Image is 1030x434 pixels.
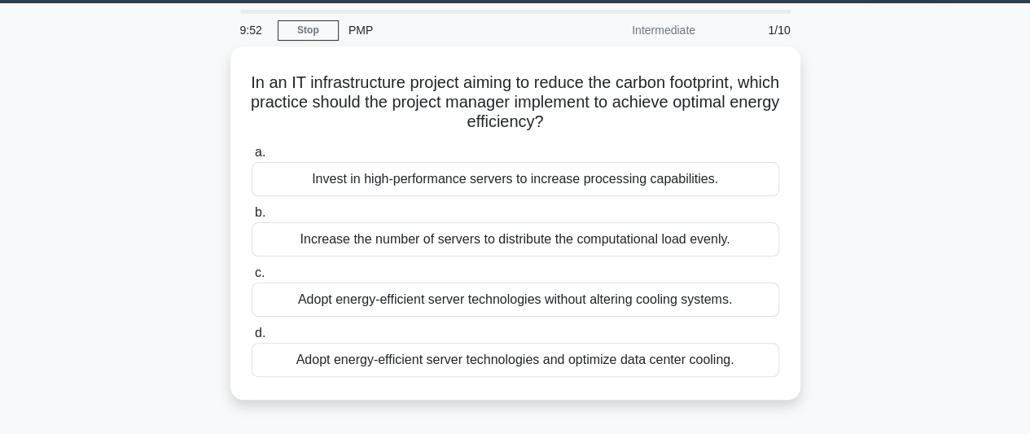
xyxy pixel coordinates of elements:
div: 9:52 [230,14,278,46]
a: Stop [278,20,339,41]
span: c. [255,265,265,279]
span: a. [255,145,265,159]
h5: In an IT infrastructure project aiming to reduce the carbon footprint, which practice should the ... [250,72,781,133]
div: Invest in high-performance servers to increase processing capabilities. [252,162,779,196]
div: Adopt energy-efficient server technologies and optimize data center cooling. [252,343,779,377]
div: Increase the number of servers to distribute the computational load evenly. [252,222,779,256]
div: 1/10 [705,14,800,46]
span: b. [255,205,265,219]
div: PMP [339,14,563,46]
div: Adopt energy-efficient server technologies without altering cooling systems. [252,283,779,317]
div: Intermediate [563,14,705,46]
span: d. [255,326,265,340]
